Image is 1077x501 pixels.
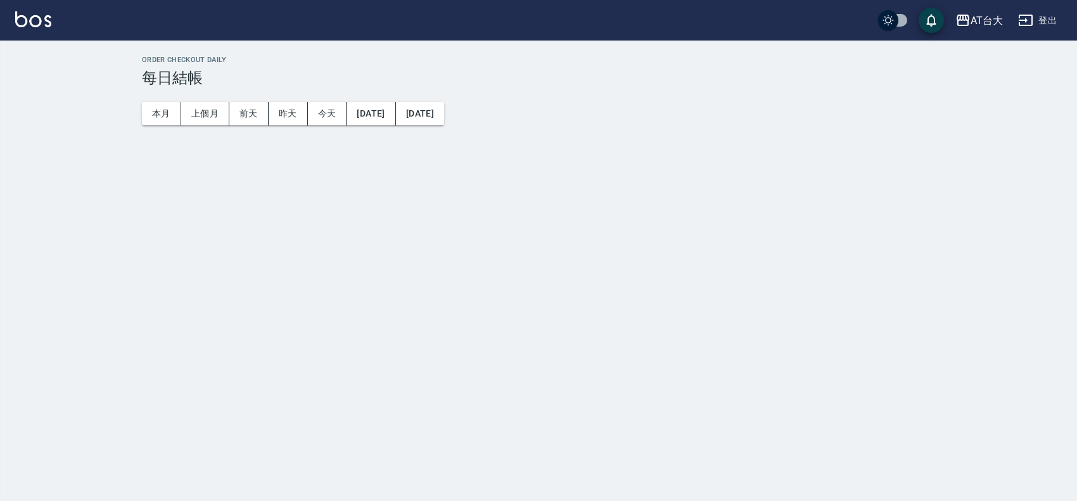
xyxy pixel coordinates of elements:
button: 登出 [1013,9,1062,32]
button: [DATE] [347,102,395,125]
h2: Order checkout daily [142,56,1062,64]
div: AT台大 [971,13,1003,29]
h3: 每日結帳 [142,69,1062,87]
button: 昨天 [269,102,308,125]
button: 上個月 [181,102,229,125]
button: [DATE] [396,102,444,125]
button: 本月 [142,102,181,125]
img: Logo [15,11,51,27]
button: 今天 [308,102,347,125]
button: AT台大 [950,8,1008,34]
button: 前天 [229,102,269,125]
button: save [919,8,944,33]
